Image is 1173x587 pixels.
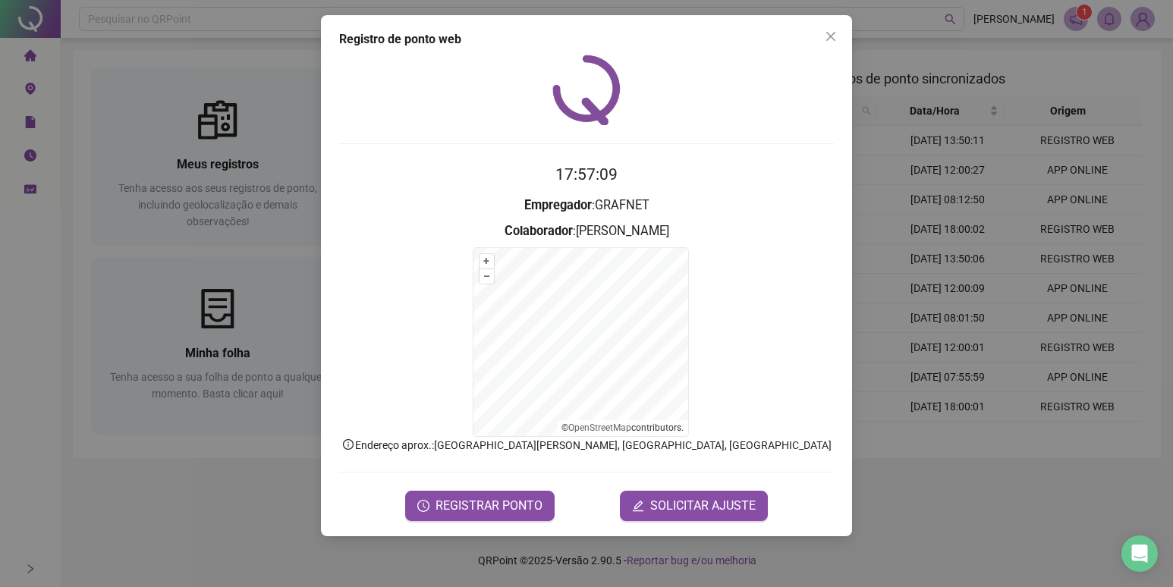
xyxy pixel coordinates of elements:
[339,30,834,49] div: Registro de ponto web
[524,198,592,212] strong: Empregador
[555,165,618,184] time: 17:57:09
[1121,535,1158,572] div: Open Intercom Messenger
[405,491,555,521] button: REGISTRAR PONTO
[480,269,494,284] button: –
[341,438,355,451] span: info-circle
[339,221,834,241] h3: : [PERSON_NAME]
[480,254,494,268] button: +
[552,55,621,125] img: QRPoint
[417,500,429,512] span: clock-circle
[436,497,542,515] span: REGISTRAR PONTO
[568,422,631,433] a: OpenStreetMap
[561,422,684,433] li: © contributors.
[339,437,834,454] p: Endereço aprox. : [GEOGRAPHIC_DATA][PERSON_NAME], [GEOGRAPHIC_DATA], [GEOGRAPHIC_DATA]
[620,491,768,521] button: editSOLICITAR AJUSTE
[632,500,644,512] span: edit
[825,30,837,42] span: close
[339,196,834,215] h3: : GRAFNET
[819,24,843,49] button: Close
[650,497,756,515] span: SOLICITAR AJUSTE
[505,224,573,238] strong: Colaborador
